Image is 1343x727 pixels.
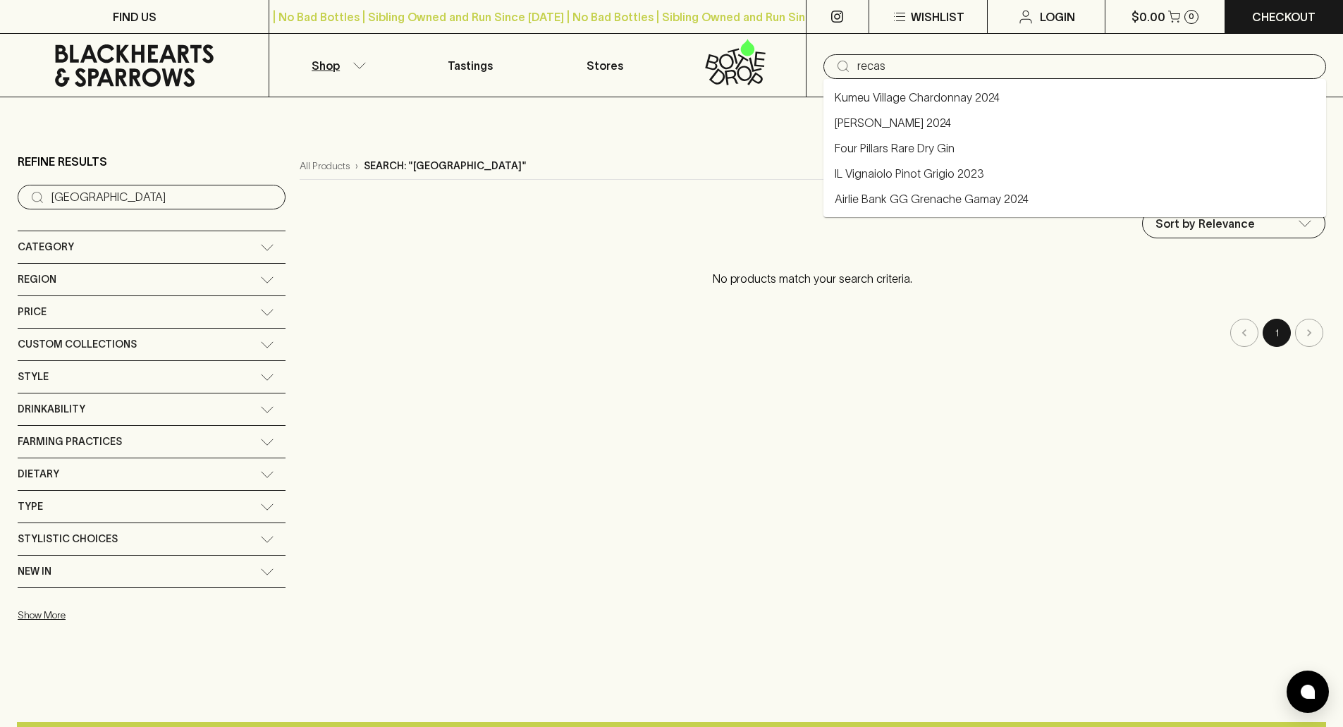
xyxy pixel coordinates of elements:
[355,159,358,173] p: ›
[18,264,286,295] div: Region
[1252,8,1316,25] p: Checkout
[1132,8,1165,25] p: $0.00
[300,159,350,173] a: All Products
[18,401,85,418] span: Drinkability
[403,34,537,97] a: Tastings
[835,165,984,182] a: IL Vignaiolo Pinot Grigio 2023
[18,336,137,353] span: Custom Collections
[18,491,286,523] div: Type
[18,153,107,170] p: Refine Results
[18,601,202,630] button: Show More
[835,89,1000,106] a: Kumeu Village Chardonnay 2024
[300,256,1325,301] p: No products match your search criteria.
[18,238,74,256] span: Category
[18,361,286,393] div: Style
[448,57,493,74] p: Tastings
[1143,209,1325,238] div: Sort by Relevance
[911,8,964,25] p: Wishlist
[18,426,286,458] div: Farming Practices
[857,55,1315,78] input: Try "Pinot noir"
[18,563,51,580] span: New In
[300,319,1325,347] nav: pagination navigation
[18,465,59,483] span: Dietary
[1263,319,1291,347] button: page 1
[269,34,403,97] button: Shop
[18,498,43,515] span: Type
[18,329,286,360] div: Custom Collections
[312,57,340,74] p: Shop
[18,368,49,386] span: Style
[1301,685,1315,699] img: bubble-icon
[835,114,951,131] a: [PERSON_NAME] 2024
[18,556,286,587] div: New In
[18,296,286,328] div: Price
[587,57,623,74] p: Stores
[18,393,286,425] div: Drinkability
[538,34,672,97] a: Stores
[835,140,955,157] a: Four Pillars Rare Dry Gin
[18,458,286,490] div: Dietary
[364,159,527,173] p: Search: "[GEOGRAPHIC_DATA]"
[18,530,118,548] span: Stylistic Choices
[18,271,56,288] span: Region
[18,231,286,263] div: Category
[18,303,47,321] span: Price
[113,8,157,25] p: FIND US
[1189,13,1194,20] p: 0
[18,523,286,555] div: Stylistic Choices
[51,186,274,209] input: Try “Pinot noir”
[18,433,122,451] span: Farming Practices
[1155,215,1255,232] p: Sort by Relevance
[835,190,1029,207] a: Airlie Bank GG Grenache Gamay 2024
[1040,8,1075,25] p: Login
